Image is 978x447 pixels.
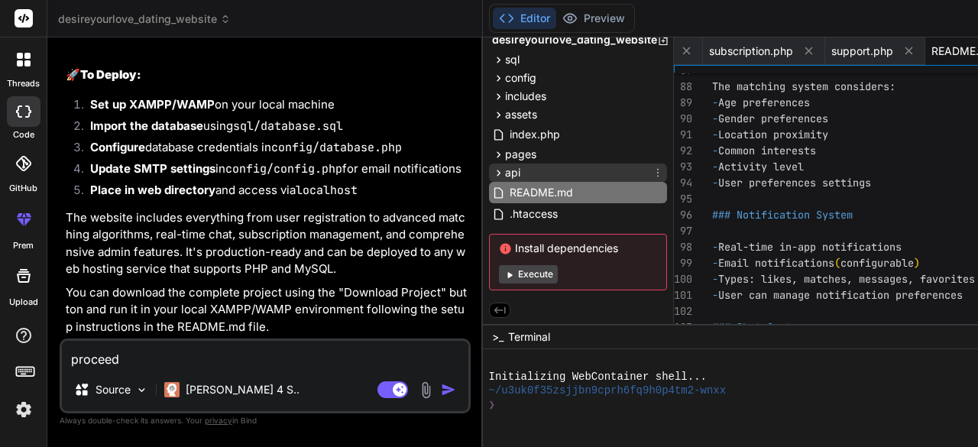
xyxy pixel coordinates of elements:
span: - [712,240,718,254]
span: Age preferences [718,96,810,109]
label: GitHub [9,182,37,195]
span: ) [914,256,920,270]
span: - [712,272,718,286]
label: threads [7,77,40,90]
span: ❯ [489,398,497,413]
span: index.php [508,125,562,144]
span: User can manage notification preferences [718,288,963,302]
div: 103 [674,319,692,335]
span: ~/u3uk0f35zsjjbn9cprh6fq9h0p4tm2-wnxx [489,384,727,398]
span: includes [505,89,546,104]
span: The matching system considers: [712,79,895,93]
span: - [712,128,718,141]
div: 102 [674,303,692,319]
div: 92 [674,143,692,159]
span: Location proximity [718,128,828,141]
img: icon [441,382,456,397]
p: You can download the complete project using the "Download Project" button and run it in your loca... [66,284,468,336]
h2: 🚀 [66,66,468,84]
div: 94 [674,175,692,191]
strong: Update SMTP settings [90,161,215,176]
div: 95 [674,191,692,207]
div: 101 [674,287,692,303]
span: >_ [492,329,504,345]
span: subscription.php [709,44,793,59]
label: prem [13,239,34,252]
span: - [712,176,718,189]
img: Pick Models [135,384,148,397]
span: Email notifications [718,256,834,270]
li: in for email notifications [78,160,468,182]
span: ### Chat System [712,320,804,334]
span: Terminal [508,329,550,345]
span: .htaccess [508,205,559,223]
span: desireyourlove_dating_website [58,11,231,27]
code: sql/database.sql [233,118,343,134]
img: settings [11,397,37,423]
span: Install dependencies [499,241,657,256]
div: 99 [674,255,692,271]
span: README.md [508,183,575,202]
span: privacy [205,416,232,425]
span: - [712,96,718,109]
button: Preview [556,8,631,29]
p: [PERSON_NAME] 4 S.. [186,382,300,397]
label: Upload [9,296,38,309]
span: configurable [840,256,914,270]
div: 88 [674,79,692,95]
p: Source [96,382,131,397]
li: using [78,118,468,139]
div: 91 [674,127,692,143]
div: 89 [674,95,692,111]
span: ( [834,256,840,270]
span: Activity level [718,160,804,173]
div: 100 [674,271,692,287]
div: 90 [674,111,692,127]
p: The website includes everything from user registration to advanced matching algorithms, real-time... [66,209,468,278]
span: Initializing WebContainer shell... [489,370,707,384]
button: Execute [499,265,558,283]
strong: Configure [90,140,145,154]
li: database credentials in [78,139,468,160]
li: and access via [78,182,468,203]
li: on your local machine [78,96,468,118]
span: desireyourlove_dating_website [492,32,657,47]
img: attachment [417,381,435,399]
code: config/config.php [225,161,342,177]
strong: To Deploy: [80,67,141,82]
span: Gender preferences [718,112,828,125]
span: - [712,288,718,302]
code: config/database.php [271,140,402,155]
strong: Import the database [90,118,203,133]
span: - [712,160,718,173]
span: config [505,70,536,86]
code: localhost [296,183,358,198]
span: - [712,256,718,270]
span: Types: likes, matches, messages, favorites [718,272,975,286]
strong: Set up XAMPP/WAMP [90,97,215,112]
img: Claude 4 Sonnet [164,382,180,397]
span: - [712,144,718,157]
div: 97 [674,223,692,239]
span: api [505,165,520,180]
span: pages [505,147,536,162]
p: Always double-check its answers. Your in Bind [60,413,471,428]
div: 98 [674,239,692,255]
span: assets [505,107,537,122]
span: sql [505,52,520,67]
span: - [712,112,718,125]
label: code [13,128,34,141]
strong: Place in web directory [90,183,215,197]
span: User preferences settings [718,176,871,189]
span: Real-time in-app notifications [718,240,902,254]
span: support.php [831,44,893,59]
div: 93 [674,159,692,175]
span: Common interests [718,144,816,157]
span: ### Notification System [712,208,853,222]
button: Editor [493,8,556,29]
div: 96 [674,207,692,223]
